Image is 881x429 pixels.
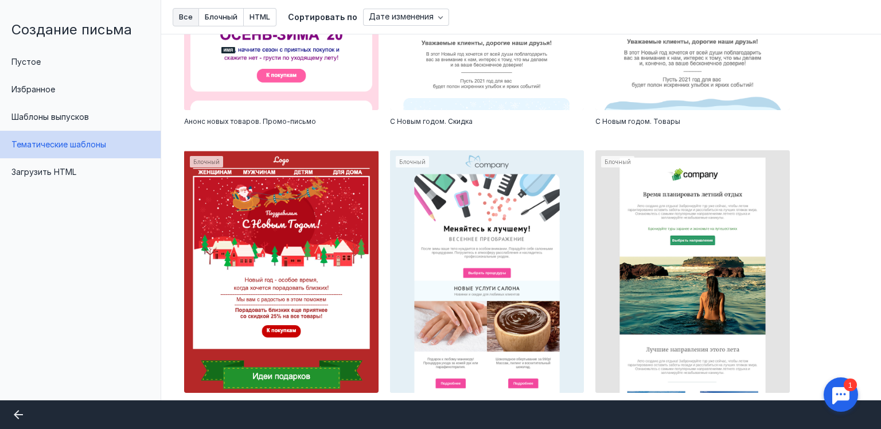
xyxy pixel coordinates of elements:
span: С Новым годом. Товары [595,116,680,127]
div: 1 [26,7,39,19]
span: Сортировать по [288,12,357,22]
span: Загрузить HTML [11,167,76,177]
span: С Новым годом. Скидка [390,116,473,127]
div: Блочный [184,150,379,393]
button: Все [173,8,199,26]
div: С Новым годом. Товары [595,116,790,127]
button: HTML [244,8,276,26]
span: [DATE]. Идеи подарков [184,399,264,410]
span: Маркетинговый 2 [390,399,450,410]
span: Пустое [11,57,41,67]
div: Маркетинговый 1 [595,399,790,410]
span: Дате изменения [369,12,434,22]
div: Маркетинговый 2 [390,399,584,410]
span: Шаблоны выпусков [11,112,89,122]
div: Анонс новых товаров. Промо-письмо [184,116,379,127]
span: Тематические шаблоны [11,139,106,149]
button: Дате изменения [363,9,449,26]
span: Анонс новых товаров. Промо-письмо [184,116,316,127]
button: Блочный [199,8,244,26]
div: Блочный [595,150,790,393]
span: Создание письма [11,21,132,38]
div: Блочный [390,150,584,393]
span: Избранное [11,84,55,94]
span: Маркетинговый 1 [595,399,654,410]
span: Все [179,13,193,21]
div: Новый год. Идеи подарков [184,399,379,410]
span: HTML [250,13,270,21]
div: С Новым годом. Скидка [390,116,584,127]
span: Блочный [205,13,237,21]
